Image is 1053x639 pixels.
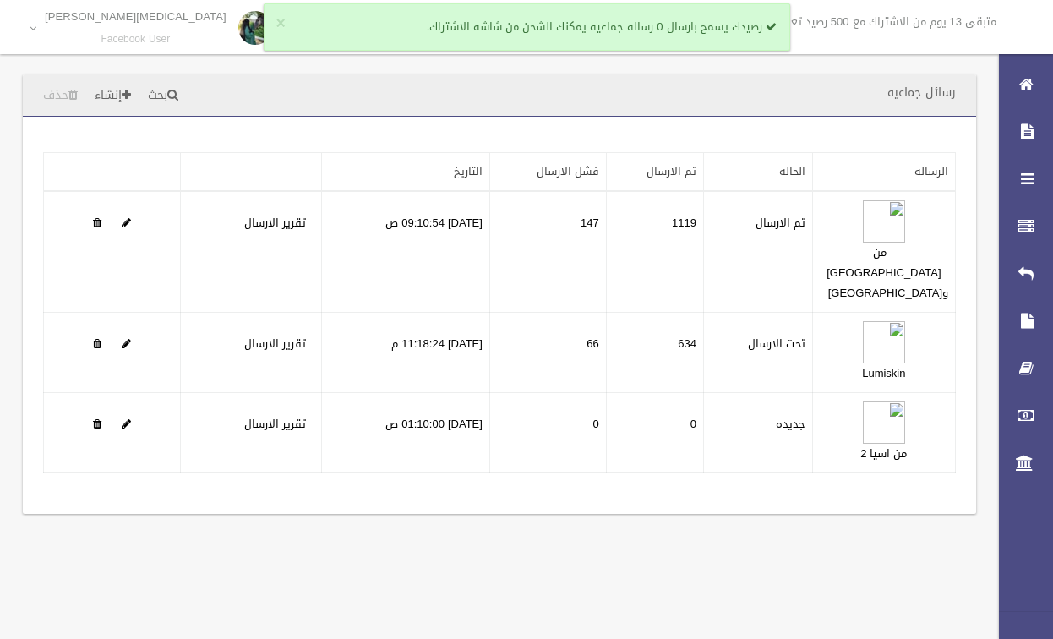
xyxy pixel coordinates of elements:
[454,161,483,182] a: التاريخ
[321,191,489,313] td: [DATE] 09:10:54 ص
[863,212,905,233] a: Edit
[812,153,955,192] th: الرساله
[489,393,606,473] td: 0
[244,333,306,354] a: تقرير الارسال
[264,3,790,51] div: رصيدك يسمح بارسال 0 رساله جماعيه يمكنك الشحن من شاشه الاشتراك.
[122,212,131,233] a: Edit
[863,333,905,354] a: Edit
[863,321,905,363] img: 638941691044375733.mp4
[862,363,905,384] a: Lumiskin
[647,161,696,182] a: تم الارسال
[489,191,606,313] td: 147
[606,191,703,313] td: 1119
[606,393,703,473] td: 0
[756,213,805,233] label: تم الارسال
[776,414,805,434] label: جديده
[88,80,138,112] a: إنشاء
[122,333,131,354] a: Edit
[276,15,286,32] button: ×
[827,242,948,303] a: من [GEOGRAPHIC_DATA] و[GEOGRAPHIC_DATA]
[537,161,599,182] a: فشل الارسال
[748,334,805,354] label: تحت الارسال
[863,401,905,444] img: 638941697674454562.mp4
[863,200,905,243] img: 638941289435544775.mp4
[244,413,306,434] a: تقرير الارسال
[860,443,907,464] a: من اسيا 2
[122,413,131,434] a: Edit
[489,313,606,393] td: 66
[867,76,976,109] header: رسائل جماعيه
[606,313,703,393] td: 634
[321,393,489,473] td: [DATE] 01:10:00 ص
[45,33,226,46] small: Facebook User
[863,413,905,434] a: Edit
[703,153,812,192] th: الحاله
[244,212,306,233] a: تقرير الارسال
[45,10,226,23] p: [MEDICAL_DATA][PERSON_NAME]
[141,80,185,112] a: بحث
[321,313,489,393] td: [DATE] 11:18:24 م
